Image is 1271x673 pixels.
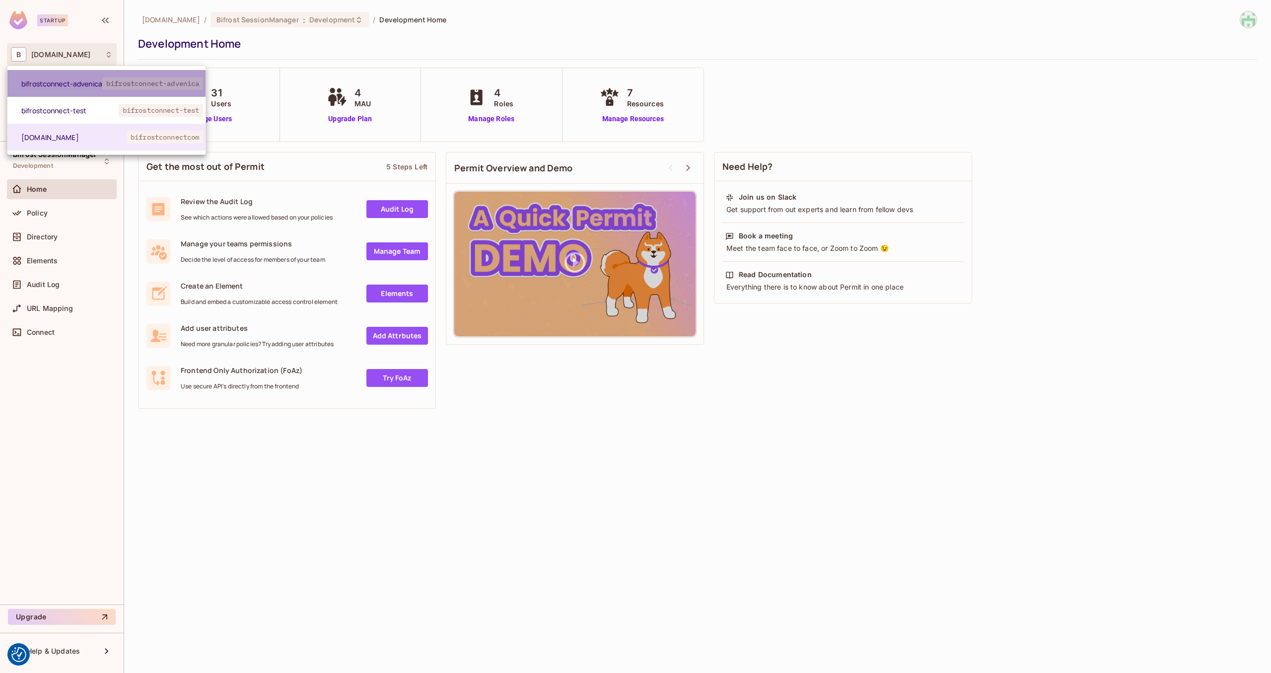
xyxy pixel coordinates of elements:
[102,77,203,90] span: bifrostconnect-advenica
[11,647,26,662] img: Revisit consent button
[21,106,119,115] span: bifrostconnect-test
[21,133,127,142] span: [DOMAIN_NAME]
[127,131,204,144] span: bifrostconnectcom
[119,104,204,117] span: bifrostconnect-test
[21,79,102,88] span: bifrostconnect-advenica
[11,647,26,662] button: Consent Preferences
